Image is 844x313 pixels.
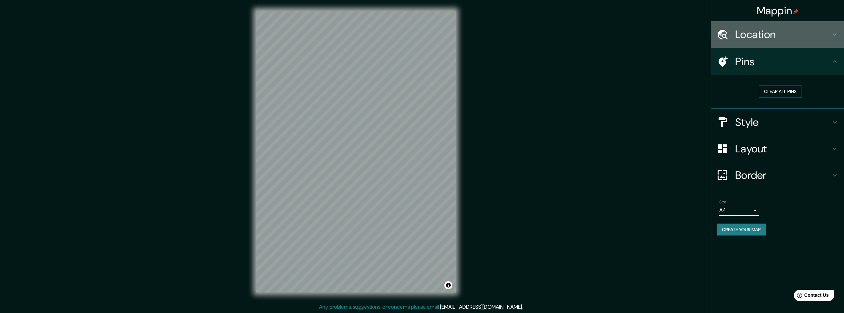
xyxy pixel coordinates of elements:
[524,303,525,311] div: .
[711,135,844,162] div: Layout
[711,109,844,135] div: Style
[793,9,799,14] img: pin-icon.png
[717,224,766,236] button: Create your map
[785,287,837,306] iframe: Help widget launcher
[719,199,726,205] label: Size
[735,142,831,155] h4: Layout
[735,28,831,41] h4: Location
[735,116,831,129] h4: Style
[735,55,831,68] h4: Pins
[319,303,523,311] p: Any problems, suggestions, or concerns please email .
[256,11,456,292] canvas: Map
[759,85,802,98] button: Clear all pins
[711,48,844,75] div: Pins
[711,162,844,188] div: Border
[440,303,522,310] a: [EMAIL_ADDRESS][DOMAIN_NAME]
[719,205,759,216] div: A4
[757,4,799,17] h4: Mappin
[523,303,524,311] div: .
[444,281,452,289] button: Toggle attribution
[711,21,844,48] div: Location
[735,169,831,182] h4: Border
